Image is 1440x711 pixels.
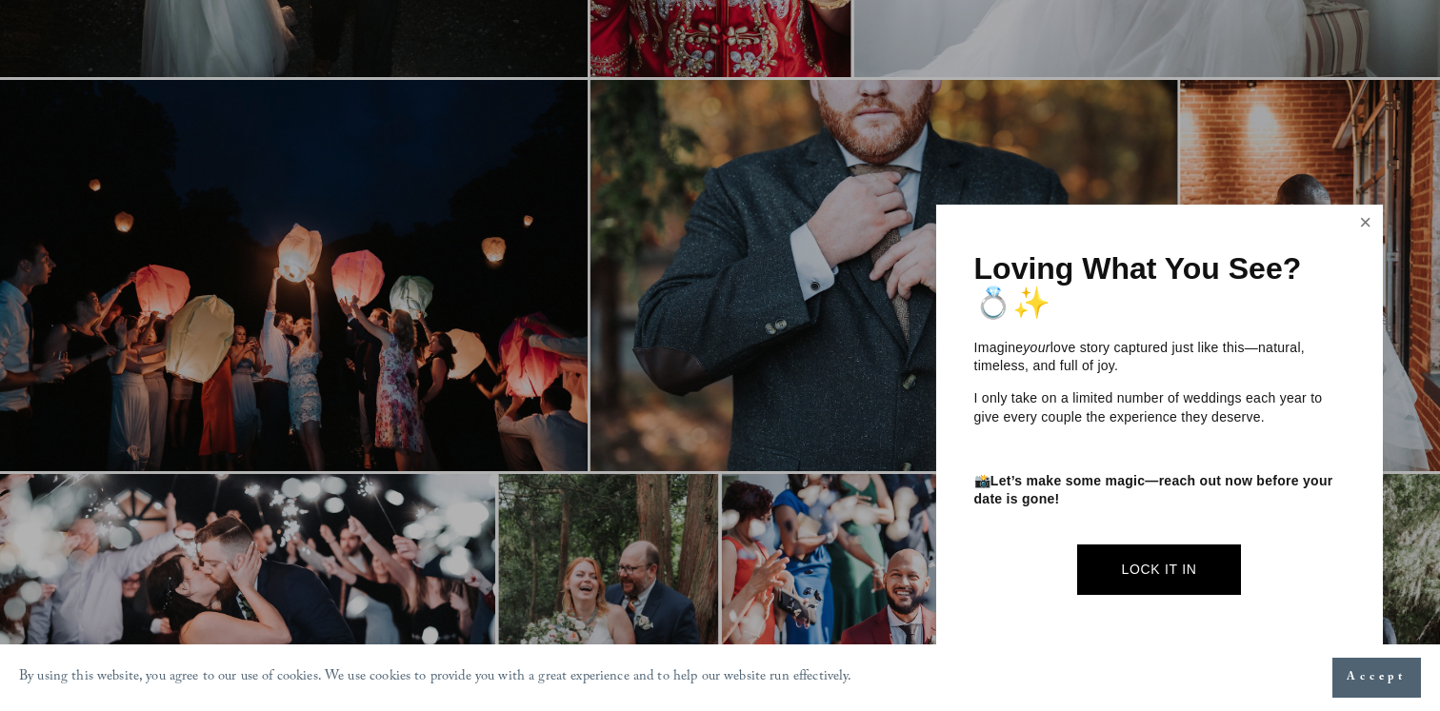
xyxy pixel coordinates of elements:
[974,252,1345,319] h1: Loving What You See? 💍✨
[974,473,1337,507] strong: Let’s make some magic—reach out now before your date is gone!
[1332,658,1421,698] button: Accept
[974,389,1345,426] p: I only take on a limited number of weddings each year to give every couple the experience they de...
[1077,544,1240,595] a: Lock It In
[1347,668,1407,687] span: Accept
[974,339,1345,376] p: Imagine love story captured just like this—natural, timeless, and full of joy.
[1023,340,1050,355] em: your
[974,472,1345,509] p: 📸
[1351,207,1380,238] a: Close
[19,664,852,692] p: By using this website, you agree to our use of cookies. We use cookies to provide you with a grea...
